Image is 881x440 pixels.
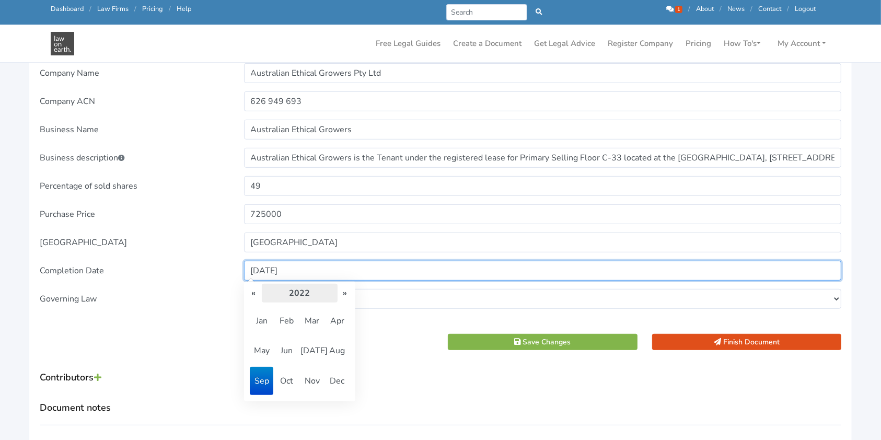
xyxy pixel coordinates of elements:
[40,402,841,414] h5: Document notes
[727,4,745,14] a: News
[32,91,237,111] div: Company ACN
[675,6,682,13] span: 1
[338,284,353,303] th: »
[262,284,338,303] th: 2022
[32,120,237,140] div: Business Name
[32,289,237,309] div: Governing Law
[449,33,526,54] a: Create a Document
[666,4,684,14] a: 1
[250,367,273,395] span: Sep
[250,307,273,335] span: Jan
[300,367,323,395] span: Nov
[696,4,714,14] a: About
[372,33,445,54] a: Free Legal Guides
[448,334,637,350] button: Save Changes
[681,33,715,54] a: Pricing
[530,33,599,54] a: Get Legal Advice
[720,33,765,54] a: How To's
[32,204,237,224] div: Purchase Price
[177,4,191,14] a: Help
[89,4,91,14] span: /
[244,261,842,281] input: dd/mm/yyyy
[275,337,298,365] span: Jun
[142,4,163,14] a: Pricing
[169,4,171,14] span: /
[326,367,349,395] span: Dec
[32,148,237,168] div: Business description
[758,4,781,14] a: Contact
[750,4,752,14] span: /
[32,261,237,281] div: Completion Date
[326,337,349,365] span: Aug
[275,367,298,395] span: Oct
[787,4,789,14] span: /
[652,334,842,350] button: Finish Document
[246,284,262,303] th: «
[32,176,237,196] div: Percentage of sold shares
[720,4,722,14] span: /
[300,337,323,365] span: [DATE]
[97,4,129,14] a: Law Firms
[51,4,84,14] a: Dashboard
[446,4,527,20] input: Search
[604,33,677,54] a: Register Company
[32,233,237,252] div: [GEOGRAPHIC_DATA]
[134,4,136,14] span: /
[250,337,273,365] span: May
[51,32,74,55] img: Law On Earth
[773,33,830,54] a: My Account
[40,369,841,387] h5: Contributors
[688,4,690,14] span: /
[326,307,349,335] span: Apr
[300,307,323,335] span: Mar
[795,4,816,14] a: Logout
[32,63,237,83] div: Company Name
[275,307,298,335] span: Feb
